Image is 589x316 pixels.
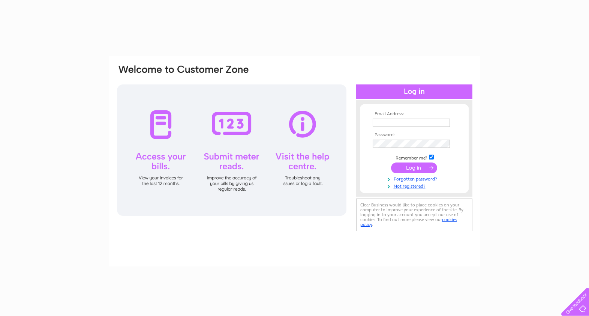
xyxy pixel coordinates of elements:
input: Submit [391,163,437,173]
th: Email Address: [371,111,458,117]
div: Clear Business would like to place cookies on your computer to improve your experience of the sit... [356,199,472,231]
th: Password: [371,132,458,138]
td: Remember me? [371,153,458,161]
a: Forgotten password? [373,175,458,182]
a: Not registered? [373,182,458,189]
a: cookies policy [360,217,457,227]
